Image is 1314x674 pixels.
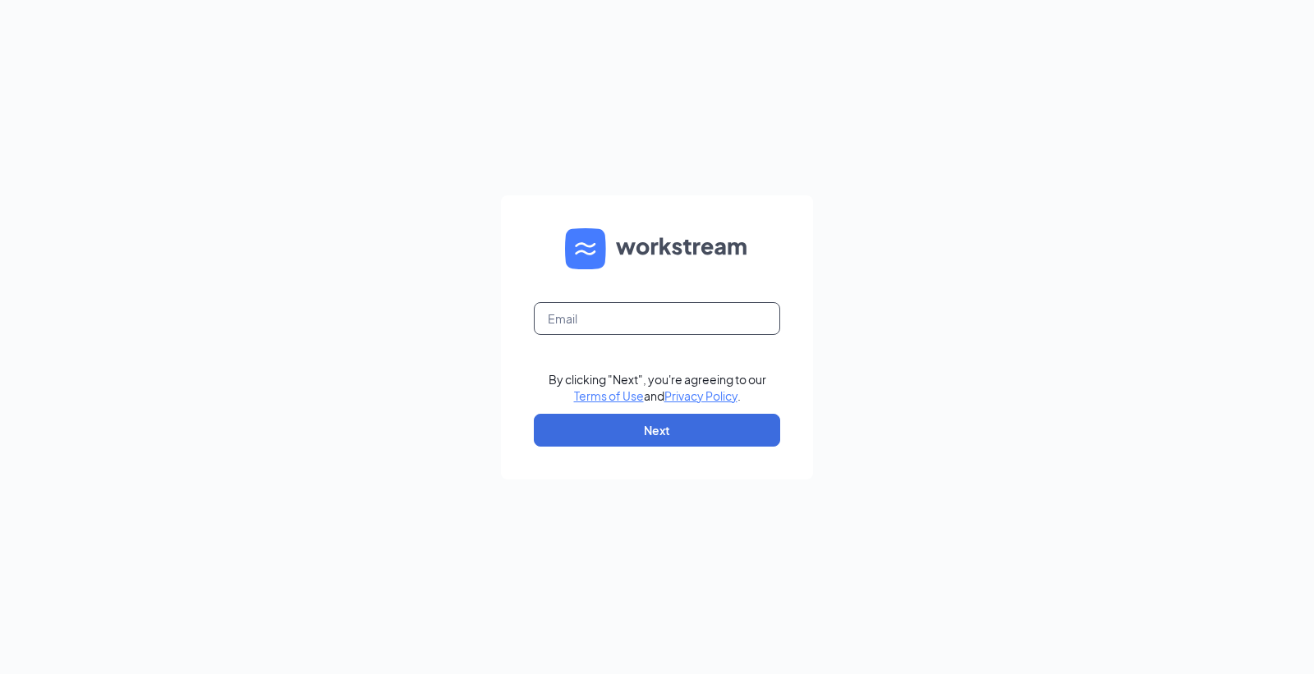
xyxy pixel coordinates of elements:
[534,414,780,447] button: Next
[565,228,749,269] img: WS logo and Workstream text
[574,388,644,403] a: Terms of Use
[549,371,766,404] div: By clicking "Next", you're agreeing to our and .
[664,388,737,403] a: Privacy Policy
[534,302,780,335] input: Email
